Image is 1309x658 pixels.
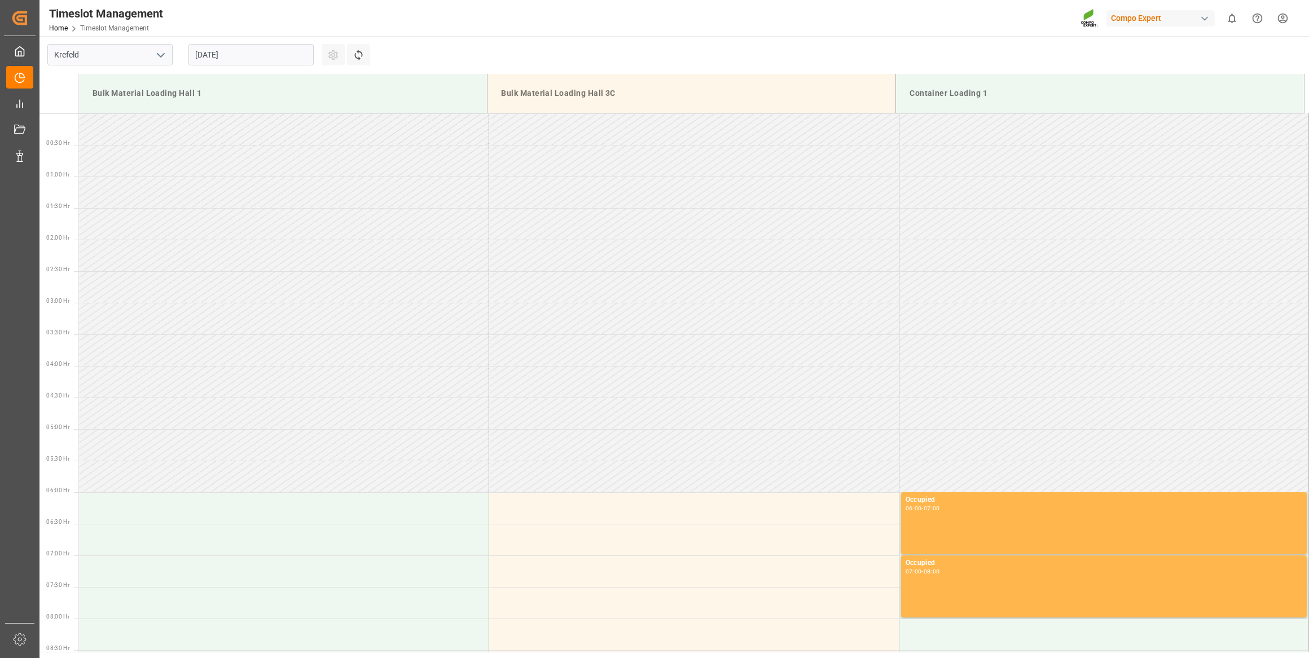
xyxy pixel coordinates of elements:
[46,613,69,620] span: 08:00 Hr
[46,235,69,241] span: 02:00 Hr
[49,5,163,22] div: Timeslot Management
[46,329,69,335] span: 03:30 Hr
[1245,6,1270,31] button: Help Center
[46,266,69,272] span: 02:30 Hr
[1080,8,1099,28] img: Screenshot%202023-09-29%20at%2010.02.21.png_1712312052.png
[46,456,69,462] span: 05:30 Hr
[152,46,169,64] button: open menu
[1106,10,1215,27] div: Compo Expert
[46,487,69,493] span: 06:00 Hr
[1106,7,1219,29] button: Compo Expert
[46,361,69,367] span: 04:00 Hr
[921,569,923,574] div: -
[46,582,69,588] span: 07:30 Hr
[46,392,69,399] span: 04:30 Hr
[188,44,314,65] input: DD.MM.YYYY
[46,424,69,430] span: 05:00 Hr
[906,494,1303,506] div: Occupied
[1219,6,1245,31] button: show 0 new notifications
[921,506,923,511] div: -
[46,550,69,557] span: 07:00 Hr
[47,44,173,65] input: Type to search/select
[46,645,69,651] span: 08:30 Hr
[924,506,940,511] div: 07:00
[46,298,69,304] span: 03:00 Hr
[46,171,69,178] span: 01:00 Hr
[497,83,886,104] div: Bulk Material Loading Hall 3C
[88,83,478,104] div: Bulk Material Loading Hall 1
[906,558,1303,569] div: Occupied
[46,519,69,525] span: 06:30 Hr
[906,506,922,511] div: 06:00
[905,83,1295,104] div: Container Loading 1
[924,569,940,574] div: 08:00
[906,569,922,574] div: 07:00
[49,24,68,32] a: Home
[46,203,69,209] span: 01:30 Hr
[46,140,69,146] span: 00:30 Hr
